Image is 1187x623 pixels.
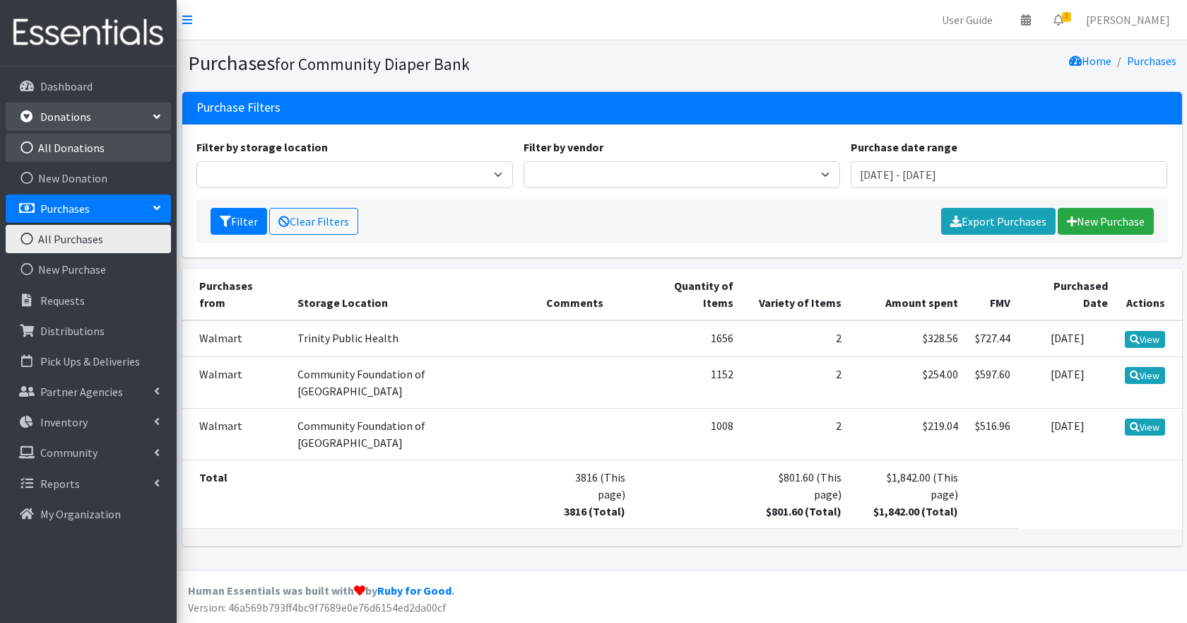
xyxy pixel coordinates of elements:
[1075,6,1181,34] a: [PERSON_NAME]
[196,139,328,156] label: Filter by storage location
[6,225,171,253] a: All Purchases
[538,460,634,528] td: 3816 (This page)
[182,408,289,460] td: Walmart
[6,255,171,284] a: New Purchase
[289,269,538,320] th: Storage Location
[850,356,967,408] td: $254.00
[967,320,1019,357] td: $727.44
[766,504,841,518] strong: $801.60 (Total)
[1019,269,1116,320] th: Purchased Date
[850,320,967,357] td: $328.56
[850,408,967,460] td: $219.04
[182,320,289,357] td: Walmart
[850,460,967,528] td: $1,842.00 (This page)
[40,507,121,521] p: My Organization
[742,408,850,460] td: 2
[742,460,850,528] td: $801.60 (This page)
[1125,419,1165,436] a: View
[40,293,85,308] p: Requests
[931,6,1004,34] a: User Guide
[1058,208,1154,235] a: New Purchase
[1125,331,1165,348] a: View
[40,477,80,491] p: Reports
[289,320,538,357] td: Trinity Public Health
[289,356,538,408] td: Community Foundation of [GEOGRAPHIC_DATA]
[188,583,454,598] strong: Human Essentials was built with by .
[269,208,358,235] a: Clear Filters
[6,9,171,57] img: HumanEssentials
[6,103,171,131] a: Donations
[634,408,741,460] td: 1008
[1019,356,1116,408] td: [DATE]
[634,356,741,408] td: 1152
[1125,367,1165,384] a: View
[1116,269,1182,320] th: Actions
[6,194,171,223] a: Purchases
[182,269,289,320] th: Purchases from
[6,347,171,375] a: Pick Ups & Deliveries
[182,356,289,408] td: Walmart
[6,317,171,345] a: Distributions
[40,79,93,93] p: Dashboard
[6,470,171,498] a: Reports
[40,110,91,124] p: Donations
[1019,408,1116,460] td: [DATE]
[6,72,171,100] a: Dashboard
[6,134,171,162] a: All Donations
[40,446,98,460] p: Community
[40,385,123,399] p: Partner Agencies
[634,320,741,357] td: 1656
[742,356,850,408] td: 2
[742,320,850,357] td: 2
[188,51,677,76] h1: Purchases
[211,208,267,235] button: Filter
[538,269,634,320] th: Comments
[1127,54,1176,68] a: Purchases
[742,269,850,320] th: Variety of Items
[6,378,171,406] a: Partner Agencies
[851,139,957,156] label: Purchase date range
[1062,12,1071,22] span: 3
[941,208,1056,235] a: Export Purchases
[196,100,280,115] h3: Purchase Filters
[6,500,171,528] a: My Organization
[6,164,171,192] a: New Donation
[564,504,625,518] strong: 3816 (Total)
[188,600,447,615] span: Version: 46a569b793ff4bc9f7689e0e76d6154ed2da00cf
[6,286,171,315] a: Requests
[1069,54,1111,68] a: Home
[40,324,105,338] p: Distributions
[289,408,538,460] td: Community Foundation of [GEOGRAPHIC_DATA]
[40,415,88,429] p: Inventory
[1042,6,1075,34] a: 3
[850,269,967,320] th: Amount spent
[851,161,1167,188] input: January 1, 2011 - December 31, 2011
[199,470,228,484] strong: Total
[967,356,1019,408] td: $597.60
[967,408,1019,460] td: $516.96
[6,408,171,436] a: Inventory
[967,269,1019,320] th: FMV
[524,139,603,156] label: Filter by vendor
[634,269,741,320] th: Quantity of Items
[40,354,140,368] p: Pick Ups & Deliveries
[377,583,451,598] a: Ruby for Good
[873,504,958,518] strong: $1,842.00 (Total)
[275,54,470,74] small: for Community Diaper Bank
[40,202,90,216] p: Purchases
[6,438,171,467] a: Community
[1019,320,1116,357] td: [DATE]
